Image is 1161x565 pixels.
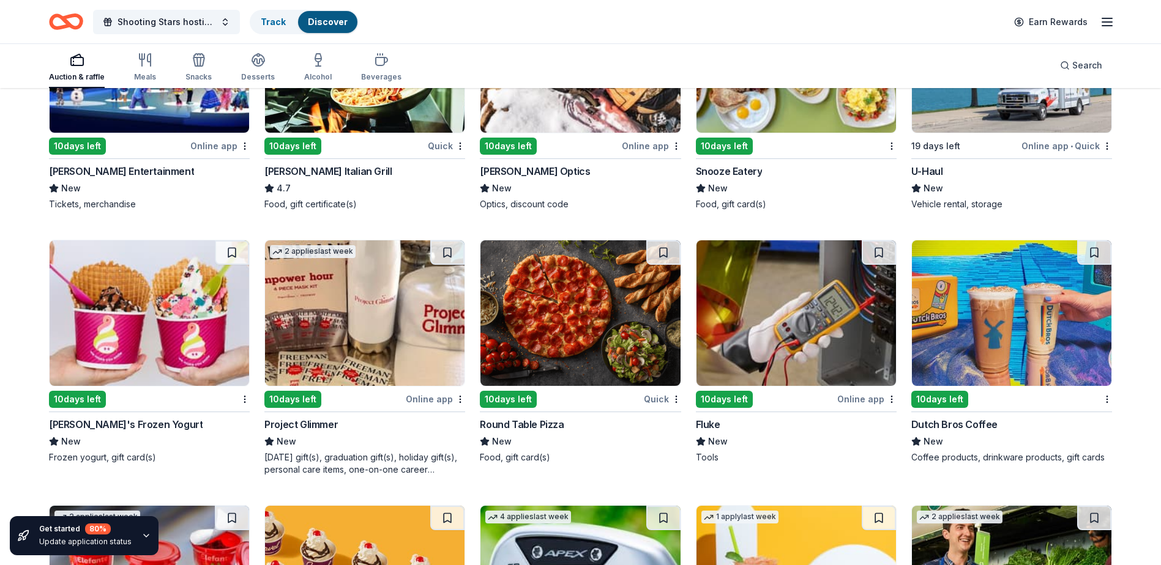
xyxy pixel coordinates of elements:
div: Get started [39,523,132,534]
div: Beverages [361,72,401,82]
div: 2 applies last week [270,245,356,258]
img: Image for Dutch Bros Coffee [912,240,1111,386]
div: Online app Quick [1021,138,1112,153]
a: Track [261,17,286,27]
div: Round Table Pizza [480,417,564,432]
img: Image for Project Glimmer [265,240,465,386]
div: Update application status [39,537,132,547]
div: 10 days left [49,138,106,155]
span: New [924,181,943,196]
div: 10 days left [480,391,537,408]
div: Food, gift certificate(s) [264,198,465,210]
div: Online app [837,391,897,407]
a: Discover [308,17,348,27]
div: 10 days left [264,391,321,408]
div: 10 days left [696,138,753,155]
div: Coffee products, drinkware products, gift cards [911,451,1112,463]
span: New [61,434,81,449]
div: Project Glimmer [264,417,338,432]
div: Food, gift card(s) [480,451,681,463]
span: New [924,434,943,449]
span: New [61,181,81,196]
span: Search [1072,58,1102,73]
div: 1 apply last week [701,511,778,523]
div: Desserts [241,72,275,82]
div: [PERSON_NAME] Italian Grill [264,164,392,179]
button: TrackDiscover [250,10,359,34]
div: Auction & raffle [49,72,105,82]
div: Optics, discount code [480,198,681,210]
img: Image for Menchie's Frozen Yogurt [50,240,249,386]
a: Image for Round Table Pizza10days leftQuickRound Table PizzaNewFood, gift card(s) [480,240,681,463]
button: Desserts [241,48,275,88]
div: 10 days left [264,138,321,155]
button: Alcohol [304,48,332,88]
div: 19 days left [911,139,960,153]
div: Snacks [185,72,212,82]
span: • [1070,141,1073,151]
a: Image for Fluke10days leftOnline appFlukeNewTools [696,240,897,463]
div: 10 days left [911,391,968,408]
a: Image for Menchie's Frozen Yogurt10days left[PERSON_NAME]'s Frozen YogurtNewFrozen yogurt, gift c... [49,240,250,463]
a: Image for Project Glimmer2 applieslast week10days leftOnline appProject GlimmerNew[DATE] gift(s),... [264,240,465,476]
a: Image for Dutch Bros Coffee10days leftDutch Bros CoffeeNewCoffee products, drinkware products, gi... [911,240,1112,463]
span: Shooting Stars hosting Trunk or Treat [118,15,215,29]
div: Fluke [696,417,720,432]
div: [PERSON_NAME] Optics [480,164,590,179]
div: Dutch Bros Coffee [911,417,998,432]
div: 4 applies last week [485,511,571,523]
div: [DATE] gift(s), graduation gift(s), holiday gift(s), personal care items, one-on-one career coach... [264,451,465,476]
span: New [277,434,296,449]
img: Image for Fluke [696,240,896,386]
div: 80 % [85,523,111,534]
div: [PERSON_NAME] Entertainment [49,164,194,179]
div: 2 applies last week [917,511,1002,523]
span: New [708,434,728,449]
a: Earn Rewards [1007,11,1095,33]
div: 10 days left [49,391,106,408]
span: New [708,181,728,196]
div: Tickets, merchandise [49,198,250,210]
img: Image for Round Table Pizza [480,240,680,386]
div: Snooze Eatery [696,164,763,179]
div: 10 days left [480,138,537,155]
button: Search [1050,53,1112,78]
div: Alcohol [304,72,332,82]
div: Online app [406,391,465,407]
span: 4.7 [277,181,291,196]
span: New [492,181,512,196]
button: Beverages [361,48,401,88]
button: Shooting Stars hosting Trunk or Treat [93,10,240,34]
div: U-Haul [911,164,943,179]
div: Online app [622,138,681,153]
div: Online app [190,138,250,153]
button: Auction & raffle [49,48,105,88]
div: Quick [428,138,465,153]
div: 10 days left [696,391,753,408]
div: Quick [644,391,681,407]
div: Tools [696,451,897,463]
div: Vehicle rental, storage [911,198,1112,210]
div: Frozen yogurt, gift card(s) [49,451,250,463]
div: Food, gift card(s) [696,198,897,210]
button: Snacks [185,48,212,88]
a: Home [49,7,83,36]
span: New [492,434,512,449]
div: Meals [134,72,156,82]
div: [PERSON_NAME]'s Frozen Yogurt [49,417,203,432]
button: Meals [134,48,156,88]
